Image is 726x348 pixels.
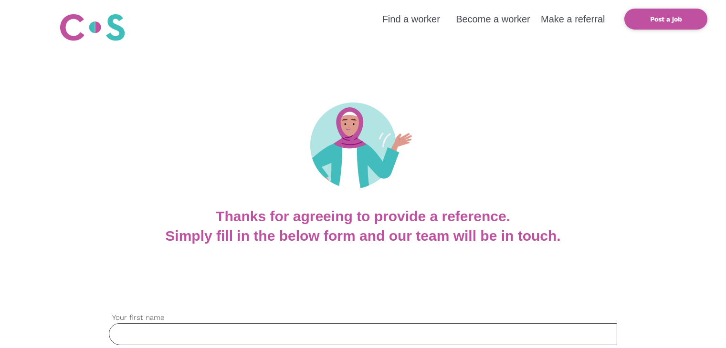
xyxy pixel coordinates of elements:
a: Post a job [624,9,707,30]
a: Find a worker [382,14,440,24]
a: Become a worker [456,14,530,24]
b: Simply fill in the below form and our team will be in touch. [165,228,560,244]
b: Thanks for agreeing to provide a reference. [216,208,510,224]
label: Your first name [109,312,617,323]
a: Make a referral [541,14,605,24]
b: Post a job [650,15,682,23]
